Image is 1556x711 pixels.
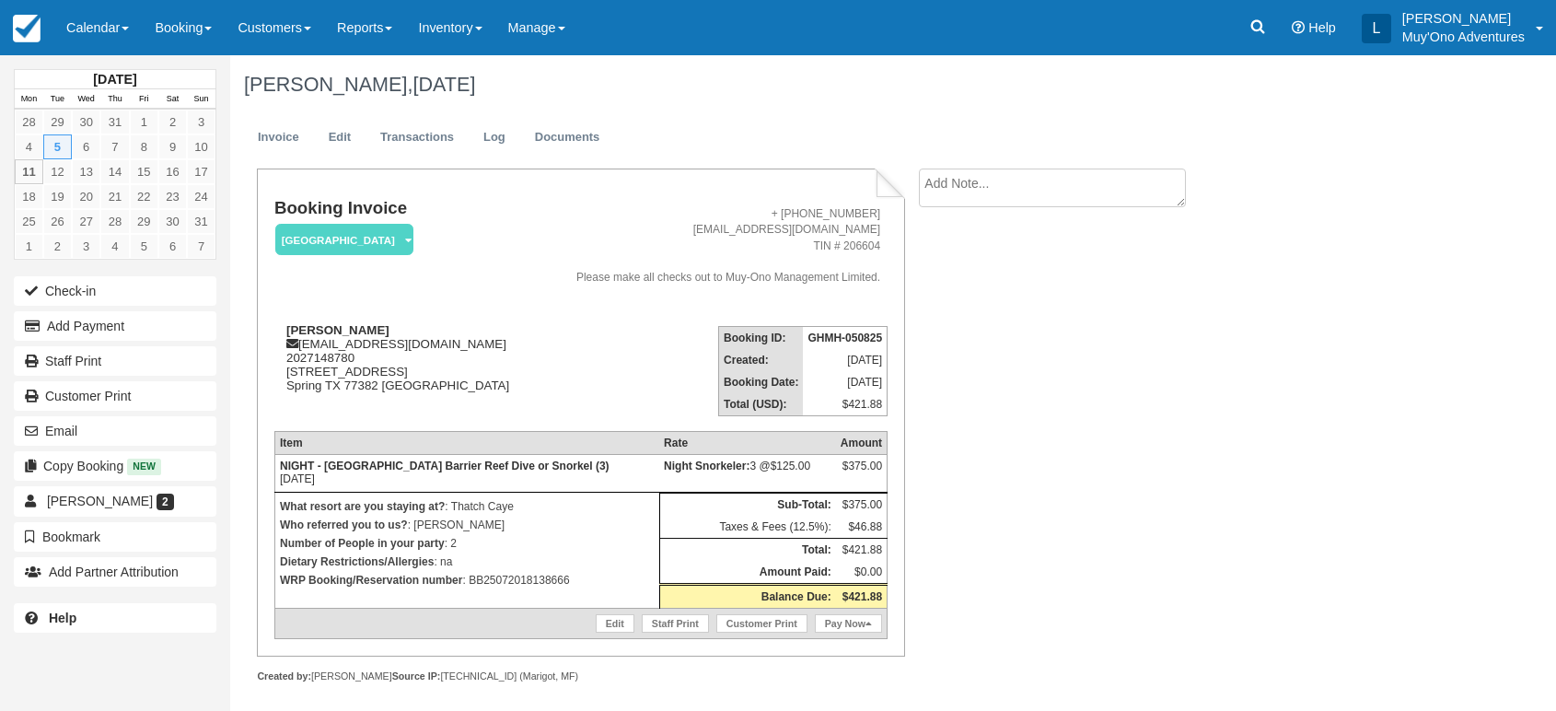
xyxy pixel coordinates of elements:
th: Total (USD): [719,393,804,416]
th: Total: [659,538,836,561]
a: 5 [43,134,72,159]
strong: GHMH-050825 [807,332,882,344]
div: L [1362,14,1391,43]
span: New [127,459,161,474]
td: $0.00 [836,561,888,585]
a: 20 [72,184,100,209]
strong: What resort are you staying at? [280,500,445,513]
p: : Thatch Caye [280,497,655,516]
td: $46.88 [836,516,888,539]
th: Thu [100,89,129,110]
a: 6 [72,134,100,159]
h1: [PERSON_NAME], [244,74,1384,96]
p: : [PERSON_NAME] [280,516,655,534]
a: 1 [15,234,43,259]
th: Amount [836,431,888,454]
p: : BB25072018138666 [280,571,655,589]
div: [PERSON_NAME] [TECHNICAL_ID] (Marigot, MF) [257,670,904,683]
th: Tue [43,89,72,110]
a: [PERSON_NAME] 2 [14,486,216,516]
h1: Booking Invoice [274,199,535,218]
a: Help [14,603,216,633]
a: Transactions [366,120,468,156]
i: Help [1292,21,1305,34]
a: Staff Print [14,346,216,376]
a: 8 [130,134,158,159]
div: [EMAIL_ADDRESS][DOMAIN_NAME] 2027148780 [STREET_ADDRESS] Spring TX 77382 [GEOGRAPHIC_DATA] [274,323,535,415]
a: 30 [72,110,100,134]
span: 2 [157,494,174,510]
a: 1 [130,110,158,134]
a: Log [470,120,519,156]
p: : na [280,553,655,571]
a: 15 [130,159,158,184]
img: checkfront-main-nav-mini-logo.png [13,15,41,42]
em: [GEOGRAPHIC_DATA] [275,224,413,256]
a: 29 [43,110,72,134]
a: 9 [158,134,187,159]
td: [DATE] [803,349,887,371]
strong: $421.88 [842,590,882,603]
td: Taxes & Fees (12.5%): [659,516,836,539]
a: 7 [187,234,215,259]
span: [PERSON_NAME] [47,494,153,508]
a: 2 [43,234,72,259]
span: $125.00 [771,460,810,472]
th: Balance Due: [659,584,836,608]
th: Rate [659,431,836,454]
a: 10 [187,134,215,159]
a: 4 [15,134,43,159]
strong: Who referred you to us? [280,519,408,531]
th: Sun [187,89,215,110]
a: 26 [43,209,72,234]
a: 16 [158,159,187,184]
a: 2 [158,110,187,134]
a: Edit [315,120,365,156]
a: Edit [596,614,634,633]
a: 7 [100,134,129,159]
a: 13 [72,159,100,184]
td: $421.88 [836,538,888,561]
strong: WRP Booking/Reservation number [280,574,462,587]
a: Staff Print [642,614,709,633]
th: Sub-Total: [659,493,836,516]
p: Muy'Ono Adventures [1402,28,1525,46]
button: Copy Booking New [14,451,216,481]
strong: Number of People in your party [280,537,445,550]
button: Bookmark [14,522,216,552]
b: Help [49,611,76,625]
p: [PERSON_NAME] [1402,9,1525,28]
a: 27 [72,209,100,234]
a: 3 [187,110,215,134]
button: Add Payment [14,311,216,341]
strong: Night Snorkeler [664,460,749,472]
a: 5 [130,234,158,259]
a: Invoice [244,120,313,156]
a: 29 [130,209,158,234]
th: Created: [719,349,804,371]
a: 31 [187,209,215,234]
p: : 2 [280,534,655,553]
strong: Created by: [257,670,311,682]
th: Mon [15,89,43,110]
a: 23 [158,184,187,209]
strong: NIGHT - [GEOGRAPHIC_DATA] Barrier Reef Dive or Snorkel (3) [280,460,610,472]
span: [DATE] [412,73,475,96]
td: $375.00 [836,493,888,516]
a: 24 [187,184,215,209]
a: Customer Print [14,381,216,411]
div: $375.00 [841,460,882,487]
a: [GEOGRAPHIC_DATA] [274,223,407,257]
a: 21 [100,184,129,209]
a: 22 [130,184,158,209]
a: 17 [187,159,215,184]
address: + [PHONE_NUMBER] [EMAIL_ADDRESS][DOMAIN_NAME] TIN # 206604 Please make all checks out to Muy-Ono ... [542,206,880,286]
td: [DATE] [803,371,887,393]
a: 18 [15,184,43,209]
a: 25 [15,209,43,234]
a: 12 [43,159,72,184]
td: 3 @ [659,454,836,492]
button: Check-in [14,276,216,306]
a: 30 [158,209,187,234]
button: Email [14,416,216,446]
